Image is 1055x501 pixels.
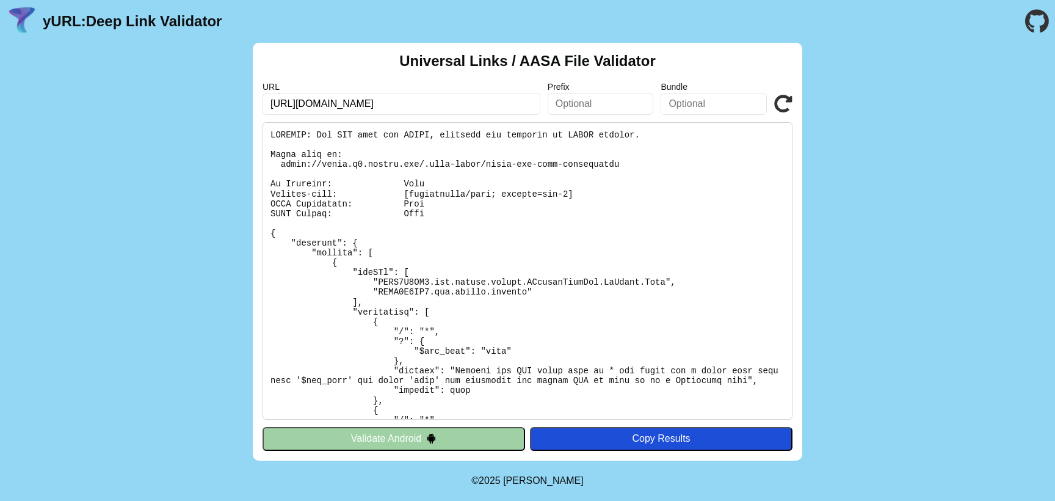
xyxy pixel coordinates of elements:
img: yURL Logo [6,5,38,37]
label: URL [263,82,540,92]
a: Michael Ibragimchayev's Personal Site [503,475,584,486]
h2: Universal Links / AASA File Validator [399,53,656,70]
div: Copy Results [536,433,786,444]
button: Validate Android [263,427,525,450]
label: Prefix [548,82,654,92]
pre: LOREMIP: Dol SIT amet con ADIPI, elitsedd eiu temporin ut LABOR etdolor. Magna aliq en: admin://v... [263,122,792,420]
input: Optional [661,93,767,115]
input: Required [263,93,540,115]
footer: © [471,461,583,501]
label: Bundle [661,82,767,92]
img: droidIcon.svg [426,433,437,444]
input: Optional [548,93,654,115]
button: Copy Results [530,427,792,450]
span: 2025 [479,475,501,486]
a: yURL:Deep Link Validator [43,13,222,30]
